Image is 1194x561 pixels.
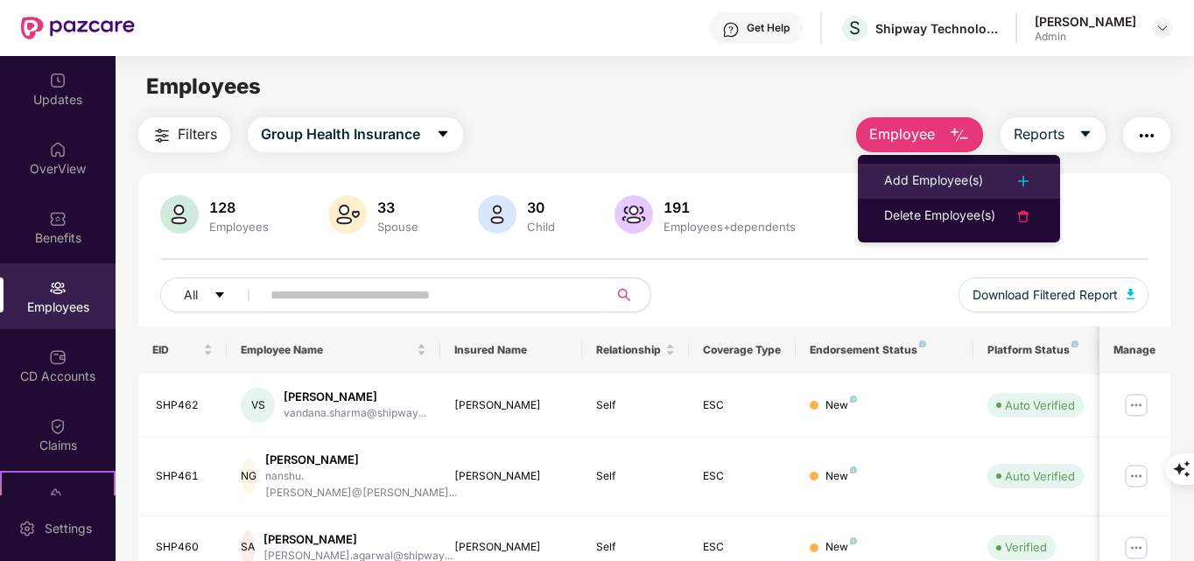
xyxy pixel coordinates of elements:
[850,537,857,544] img: svg+xml;base64,PHN2ZyB4bWxucz0iaHR0cDovL3d3dy53My5vcmcvMjAwMC9zdmciIHdpZHRoPSI4IiBoZWlnaHQ9IjgiIH...
[1155,21,1169,35] img: svg+xml;base64,PHN2ZyBpZD0iRHJvcGRvd24tMzJ4MzIiIHhtbG5zPSJodHRwOi8vd3d3LnczLm9yZy8yMDAwL3N2ZyIgd2...
[261,123,420,145] span: Group Health Insurance
[214,289,226,303] span: caret-down
[849,18,860,39] span: S
[21,17,135,39] img: New Pazcare Logo
[151,125,172,146] img: svg+xml;base64,PHN2ZyB4bWxucz0iaHR0cDovL3d3dy53My5vcmcvMjAwMC9zdmciIHdpZHRoPSIyNCIgaGVpZ2h0PSIyNC...
[138,326,228,374] th: EID
[1035,30,1136,44] div: Admin
[523,199,558,216] div: 30
[454,397,569,414] div: [PERSON_NAME]
[206,220,272,234] div: Employees
[608,277,651,312] button: search
[825,397,857,414] div: New
[596,343,662,357] span: Relationship
[850,396,857,403] img: svg+xml;base64,PHN2ZyB4bWxucz0iaHR0cDovL3d3dy53My5vcmcvMjAwMC9zdmciIHdpZHRoPSI4IiBoZWlnaHQ9IjgiIH...
[959,277,1149,312] button: Download Filtered Report
[440,326,583,374] th: Insured Name
[825,468,857,485] div: New
[856,117,983,152] button: Employee
[884,171,983,192] div: Add Employee(s)
[454,539,569,556] div: [PERSON_NAME]
[919,340,926,347] img: svg+xml;base64,PHN2ZyB4bWxucz0iaHR0cDovL3d3dy53My5vcmcvMjAwMC9zdmciIHdpZHRoPSI4IiBoZWlnaHQ9IjgiIH...
[596,539,675,556] div: Self
[1001,117,1106,152] button: Reportscaret-down
[374,220,422,234] div: Spouse
[160,195,199,234] img: svg+xml;base64,PHN2ZyB4bWxucz0iaHR0cDovL3d3dy53My5vcmcvMjAwMC9zdmciIHhtbG5zOnhsaW5rPSJodHRwOi8vd3...
[949,125,970,146] img: svg+xml;base64,PHN2ZyB4bWxucz0iaHR0cDovL3d3dy53My5vcmcvMjAwMC9zdmciIHhtbG5zOnhsaW5rPSJodHRwOi8vd3...
[596,468,675,485] div: Self
[454,468,569,485] div: [PERSON_NAME]
[49,487,67,504] img: svg+xml;base64,PHN2ZyB4bWxucz0iaHR0cDovL3d3dy53My5vcmcvMjAwMC9zdmciIHdpZHRoPSIyMSIgaGVpZ2h0PSIyMC...
[1127,289,1135,299] img: svg+xml;base64,PHN2ZyB4bWxucz0iaHR0cDovL3d3dy53My5vcmcvMjAwMC9zdmciIHhtbG5zOnhsaW5rPSJodHRwOi8vd3...
[49,141,67,158] img: svg+xml;base64,PHN2ZyBpZD0iSG9tZSIgeG1sbnM9Imh0dHA6Ly93d3cudzMub3JnLzIwMDAvc3ZnIiB3aWR0aD0iMjAiIG...
[146,74,261,99] span: Employees
[1013,206,1034,227] img: svg+xml;base64,PHN2ZyB4bWxucz0iaHR0cDovL3d3dy53My5vcmcvMjAwMC9zdmciIHdpZHRoPSIyNCIgaGVpZ2h0PSIyNC...
[869,123,935,145] span: Employee
[1005,467,1075,485] div: Auto Verified
[184,285,198,305] span: All
[689,326,796,374] th: Coverage Type
[1122,391,1150,419] img: manageButton
[374,199,422,216] div: 33
[615,195,653,234] img: svg+xml;base64,PHN2ZyB4bWxucz0iaHR0cDovL3d3dy53My5vcmcvMjAwMC9zdmciIHhtbG5zOnhsaW5rPSJodHRwOi8vd3...
[703,539,782,556] div: ESC
[263,531,453,548] div: [PERSON_NAME]
[265,468,457,501] div: nanshu.[PERSON_NAME]@[PERSON_NAME]...
[49,417,67,435] img: svg+xml;base64,PHN2ZyBpZD0iQ2xhaW0iIHhtbG5zPSJodHRwOi8vd3d3LnczLm9yZy8yMDAwL3N2ZyIgd2lkdGg9IjIwIi...
[1071,340,1078,347] img: svg+xml;base64,PHN2ZyB4bWxucz0iaHR0cDovL3d3dy53My5vcmcvMjAwMC9zdmciIHdpZHRoPSI4IiBoZWlnaHQ9IjgiIH...
[241,343,413,357] span: Employee Name
[810,343,959,357] div: Endorsement Status
[1014,123,1064,145] span: Reports
[156,397,214,414] div: SHP462
[608,288,642,302] span: search
[825,539,857,556] div: New
[152,343,200,357] span: EID
[156,468,214,485] div: SHP461
[747,21,790,35] div: Get Help
[703,397,782,414] div: ESC
[1035,13,1136,30] div: [PERSON_NAME]
[1013,171,1034,192] img: svg+xml;base64,PHN2ZyB4bWxucz0iaHR0cDovL3d3dy53My5vcmcvMjAwMC9zdmciIHdpZHRoPSIyNCIgaGVpZ2h0PSIyNC...
[596,397,675,414] div: Self
[875,20,998,37] div: Shipway Technology Pvt. Ltd
[156,539,214,556] div: SHP460
[1136,125,1157,146] img: svg+xml;base64,PHN2ZyB4bWxucz0iaHR0cDovL3d3dy53My5vcmcvMjAwMC9zdmciIHdpZHRoPSIyNCIgaGVpZ2h0PSIyNC...
[1005,538,1047,556] div: Verified
[49,72,67,89] img: svg+xml;base64,PHN2ZyBpZD0iVXBkYXRlZCIgeG1sbnM9Imh0dHA6Ly93d3cudzMub3JnLzIwMDAvc3ZnIiB3aWR0aD0iMj...
[49,210,67,228] img: svg+xml;base64,PHN2ZyBpZD0iQmVuZWZpdHMiIHhtbG5zPSJodHRwOi8vd3d3LnczLm9yZy8yMDAwL3N2ZyIgd2lkdGg9Ij...
[49,279,67,297] img: svg+xml;base64,PHN2ZyBpZD0iRW1wbG95ZWVzIiB4bWxucz0iaHR0cDovL3d3dy53My5vcmcvMjAwMC9zdmciIHdpZHRoPS...
[241,388,275,423] div: VS
[39,520,97,537] div: Settings
[660,220,799,234] div: Employees+dependents
[1122,462,1150,490] img: manageButton
[241,459,256,494] div: NG
[284,405,426,422] div: vandana.sharma@shipway...
[18,520,36,537] img: svg+xml;base64,PHN2ZyBpZD0iU2V0dGluZy0yMHgyMCIgeG1sbnM9Imh0dHA6Ly93d3cudzMub3JnLzIwMDAvc3ZnIiB3aW...
[265,452,457,468] div: [PERSON_NAME]
[973,285,1118,305] span: Download Filtered Report
[478,195,516,234] img: svg+xml;base64,PHN2ZyB4bWxucz0iaHR0cDovL3d3dy53My5vcmcvMjAwMC9zdmciIHhtbG5zOnhsaW5rPSJodHRwOi8vd3...
[248,117,463,152] button: Group Health Insurancecaret-down
[523,220,558,234] div: Child
[160,277,267,312] button: Allcaret-down
[1099,326,1170,374] th: Manage
[227,326,440,374] th: Employee Name
[884,206,995,227] div: Delete Employee(s)
[206,199,272,216] div: 128
[703,468,782,485] div: ESC
[284,389,426,405] div: [PERSON_NAME]
[850,466,857,473] img: svg+xml;base64,PHN2ZyB4bWxucz0iaHR0cDovL3d3dy53My5vcmcvMjAwMC9zdmciIHdpZHRoPSI4IiBoZWlnaHQ9IjgiIH...
[582,326,689,374] th: Relationship
[722,21,740,39] img: svg+xml;base64,PHN2ZyBpZD0iSGVscC0zMngzMiIgeG1sbnM9Imh0dHA6Ly93d3cudzMub3JnLzIwMDAvc3ZnIiB3aWR0aD...
[138,117,230,152] button: Filters
[1078,127,1092,143] span: caret-down
[178,123,217,145] span: Filters
[49,348,67,366] img: svg+xml;base64,PHN2ZyBpZD0iQ0RfQWNjb3VudHMiIGRhdGEtbmFtZT0iQ0QgQWNjb3VudHMiIHhtbG5zPSJodHRwOi8vd3...
[328,195,367,234] img: svg+xml;base64,PHN2ZyB4bWxucz0iaHR0cDovL3d3dy53My5vcmcvMjAwMC9zdmciIHhtbG5zOnhsaW5rPSJodHRwOi8vd3...
[987,343,1084,357] div: Platform Status
[436,127,450,143] span: caret-down
[660,199,799,216] div: 191
[1005,396,1075,414] div: Auto Verified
